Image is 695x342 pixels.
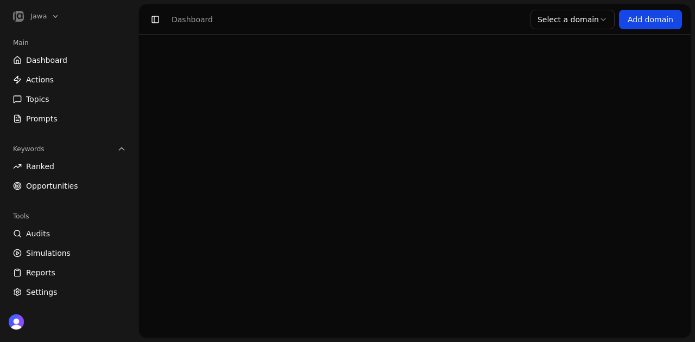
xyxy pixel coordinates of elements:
[26,55,67,66] span: Dashboard
[9,91,130,108] a: Topics
[9,9,64,24] button: Open organization switcher
[26,267,55,278] span: Reports
[30,11,47,21] span: Jawa
[619,10,682,29] a: Add domain
[9,51,130,69] a: Dashboard
[9,110,130,127] a: Prompts
[26,94,49,105] span: Topics
[26,228,50,239] span: Audits
[9,314,24,330] button: Open user button
[9,225,130,242] a: Audits
[9,158,130,175] a: Ranked
[9,244,130,262] a: Simulations
[9,71,130,88] a: Actions
[26,180,78,191] span: Opportunities
[26,74,54,85] span: Actions
[13,11,24,22] img: Jawa
[172,14,213,25] div: Dashboard
[9,264,130,281] a: Reports
[9,208,130,225] div: Tools
[9,34,130,51] div: Main
[9,177,130,195] a: Opportunities
[26,113,58,124] span: Prompts
[26,287,57,298] span: Settings
[9,314,24,330] img: 's logo
[9,140,130,158] button: Keywords
[26,248,71,259] span: Simulations
[26,161,54,172] span: Ranked
[9,283,130,301] a: Settings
